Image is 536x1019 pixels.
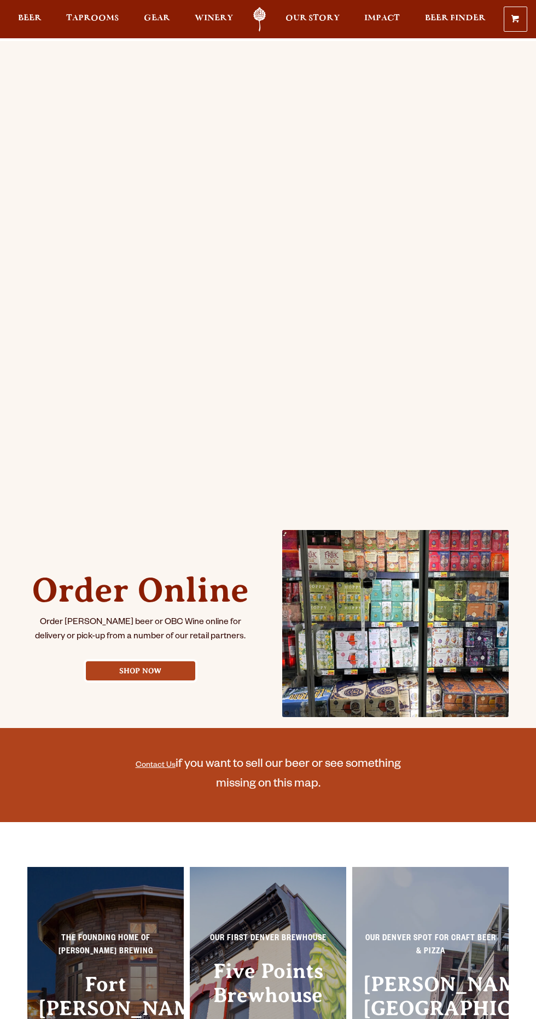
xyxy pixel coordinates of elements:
[38,933,173,965] p: The Founding Home of [PERSON_NAME] Brewing
[246,7,273,32] a: Odell Home
[66,7,119,32] a: Taprooms
[282,530,509,717] img: beer_finder
[364,7,400,32] a: Impact
[286,14,340,22] span: Our Story
[136,761,176,770] a: Contact Us
[118,755,418,795] p: if you want to sell our beer or see something missing on this map.
[195,7,233,32] a: Winery
[144,7,170,32] a: Gear
[425,7,486,32] a: Beer Finder
[364,14,400,22] span: Impact
[18,14,42,22] span: Beer
[195,14,233,22] span: Winery
[31,571,250,609] h2: Order Online
[425,14,486,22] span: Beer Finder
[86,661,195,680] a: Shop Now
[144,14,170,22] span: Gear
[66,14,119,22] span: Taprooms
[18,7,42,32] a: Beer
[286,7,340,32] a: Our Story
[31,616,250,645] p: Order [PERSON_NAME] beer or OBC Wine online for delivery or pick-up from a number of our retail p...
[363,933,498,965] p: Our Denver spot for craft beer & pizza
[201,933,335,952] p: Our First Denver Brewhouse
